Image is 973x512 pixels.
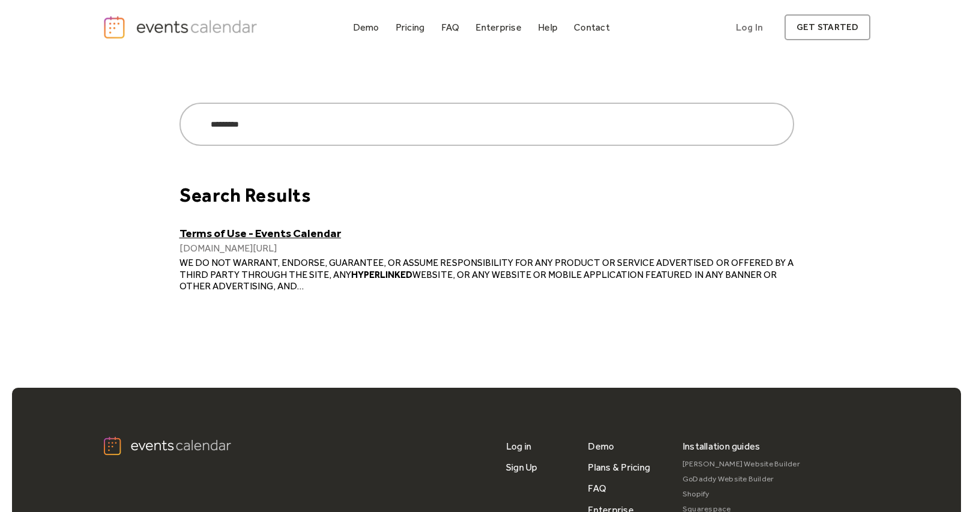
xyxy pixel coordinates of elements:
a: FAQ [588,478,606,499]
div: Help [538,24,558,31]
a: Demo [588,436,614,457]
div: Demo [353,24,379,31]
div: Search Results [179,184,794,206]
a: [PERSON_NAME] Website Builder [682,457,800,472]
a: Help [533,19,562,35]
a: Plans & Pricing [588,457,650,478]
a: FAQ [436,19,465,35]
a: Log in [506,436,531,457]
div: Enterprise [475,24,521,31]
a: Contact [569,19,615,35]
a: Terms of Use - Events Calendar [179,226,794,240]
div: [DOMAIN_NAME][URL] [179,242,794,254]
a: Sign Up [506,457,538,478]
a: Log In [724,14,775,40]
div: FAQ [441,24,460,31]
div: Pricing [396,24,425,31]
a: Pricing [391,19,430,35]
div: Installation guides [682,436,761,457]
a: Enterprise [471,19,526,35]
a: GoDaddy Website Builder [682,472,800,487]
span: WE DO NOT WARRANT, ENDORSE, GUARANTEE, OR ASSUME RESPONSIBILITY FOR ANY PRODUCT OR SERVICE ADVERT... [179,257,794,280]
a: Demo [348,19,384,35]
strong: HYPERLINKED [351,269,412,280]
a: Shopify [682,487,800,502]
a: home [103,15,261,40]
a: get started [785,14,870,40]
span: … [297,280,304,292]
div: Contact [574,24,610,31]
span: WEBSITE, OR ANY WEBSITE OR MOBILE APPLICATION FEATURED IN ANY BANNER OR OTHER ADVERTISING, AND [179,269,777,292]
